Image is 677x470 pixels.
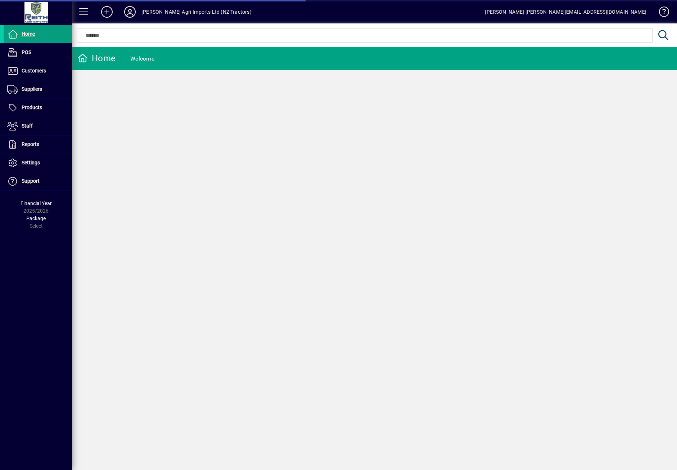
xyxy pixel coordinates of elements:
a: POS [4,44,72,62]
span: POS [22,49,31,55]
span: Customers [22,68,46,74]
a: Reports [4,136,72,154]
a: Support [4,172,72,190]
span: Products [22,105,42,110]
div: [PERSON_NAME] Agri-Imports Ltd (NZ Tractors) [141,6,252,18]
span: Reports [22,141,39,147]
a: Products [4,99,72,117]
span: Settings [22,160,40,165]
button: Profile [118,5,141,18]
span: Package [26,216,46,221]
span: Staff [22,123,33,129]
a: Staff [4,117,72,135]
div: Home [77,53,116,64]
span: Financial Year [21,200,52,206]
a: Knowledge Base [654,1,668,25]
span: Suppliers [22,86,42,92]
span: Support [22,178,40,184]
a: Customers [4,62,72,80]
div: [PERSON_NAME] [PERSON_NAME][EMAIL_ADDRESS][DOMAIN_NAME] [485,6,646,18]
button: Add [95,5,118,18]
div: Welcome [130,53,154,65]
span: Home [22,31,35,37]
a: Suppliers [4,80,72,98]
a: Settings [4,154,72,172]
